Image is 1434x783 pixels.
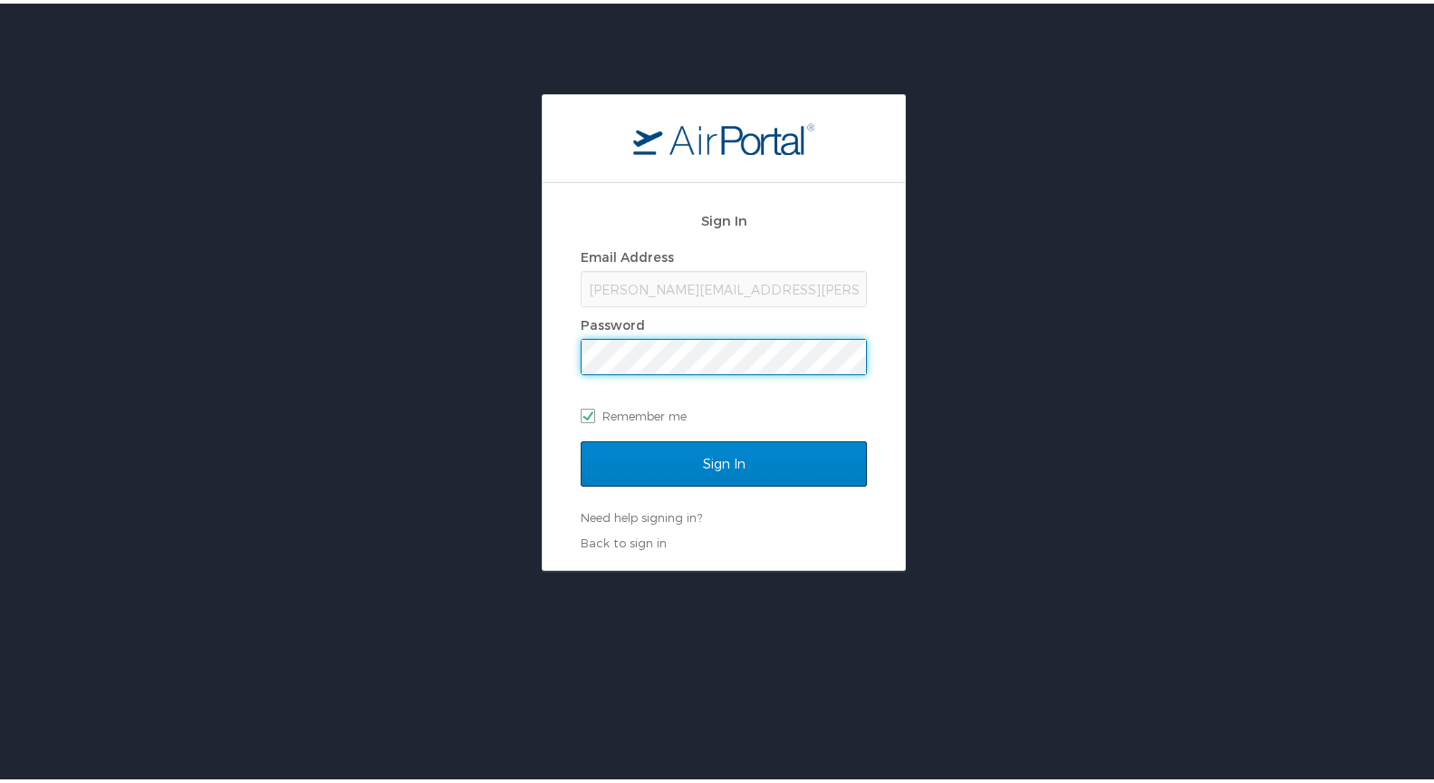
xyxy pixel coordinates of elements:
[581,507,702,521] a: Need help signing in?
[581,246,674,261] label: Email Address
[581,314,645,329] label: Password
[581,399,867,426] label: Remember me
[581,207,867,227] h2: Sign In
[633,119,814,151] img: logo
[581,438,867,483] input: Sign In
[581,532,667,546] a: Back to sign in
